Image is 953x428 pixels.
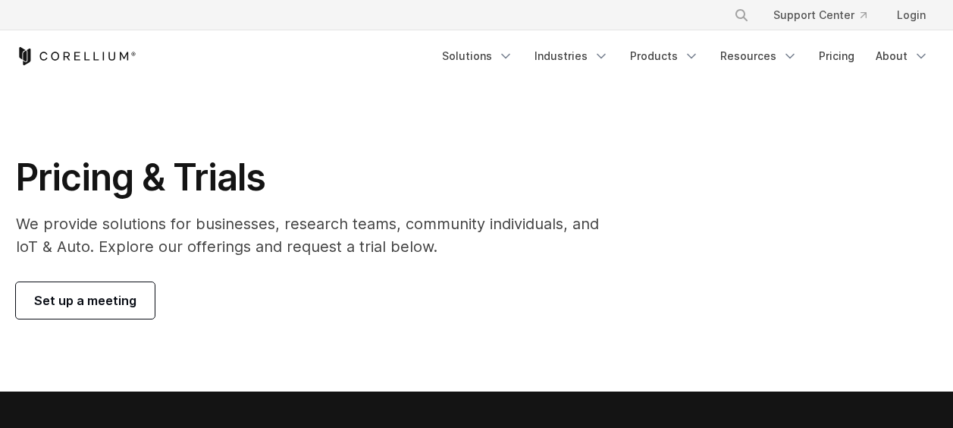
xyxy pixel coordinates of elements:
[885,2,938,29] a: Login
[16,47,136,65] a: Corellium Home
[16,282,155,319] a: Set up a meeting
[867,42,938,70] a: About
[711,42,807,70] a: Resources
[728,2,755,29] button: Search
[34,291,136,310] span: Set up a meeting
[16,155,620,200] h1: Pricing & Trials
[761,2,879,29] a: Support Center
[433,42,938,70] div: Navigation Menu
[16,212,620,258] p: We provide solutions for businesses, research teams, community individuals, and IoT & Auto. Explo...
[621,42,708,70] a: Products
[433,42,522,70] a: Solutions
[525,42,618,70] a: Industries
[716,2,938,29] div: Navigation Menu
[810,42,864,70] a: Pricing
